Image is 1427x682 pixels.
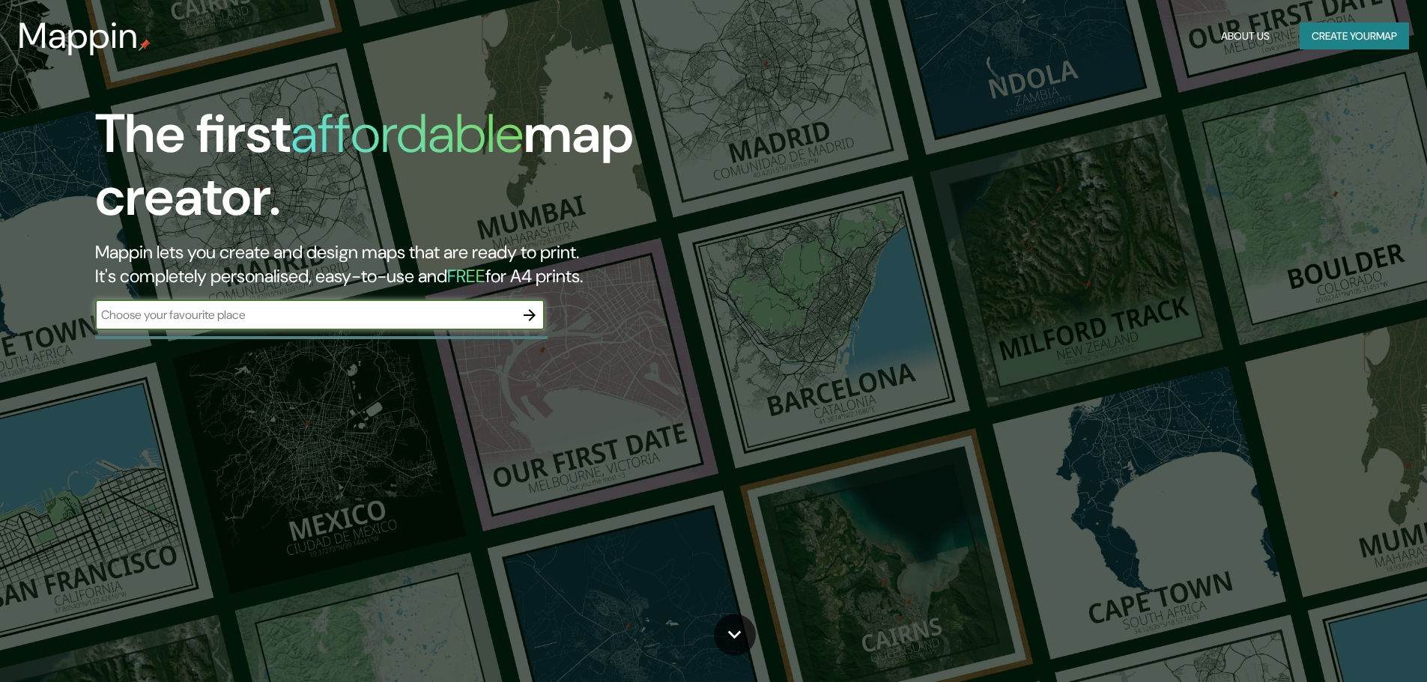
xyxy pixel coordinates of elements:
[1215,22,1276,50] button: About Us
[291,99,524,168] h1: affordable
[447,264,485,287] h5: FREE
[18,15,139,57] h3: Mappin
[95,240,809,288] h2: Mappin lets you create and design maps that are ready to print. It's completely personalised, eas...
[95,103,809,240] h1: The first map creator.
[1300,22,1409,50] button: Create yourmap
[139,39,151,51] img: mappin-pin
[95,306,515,323] input: Choose your favourite place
